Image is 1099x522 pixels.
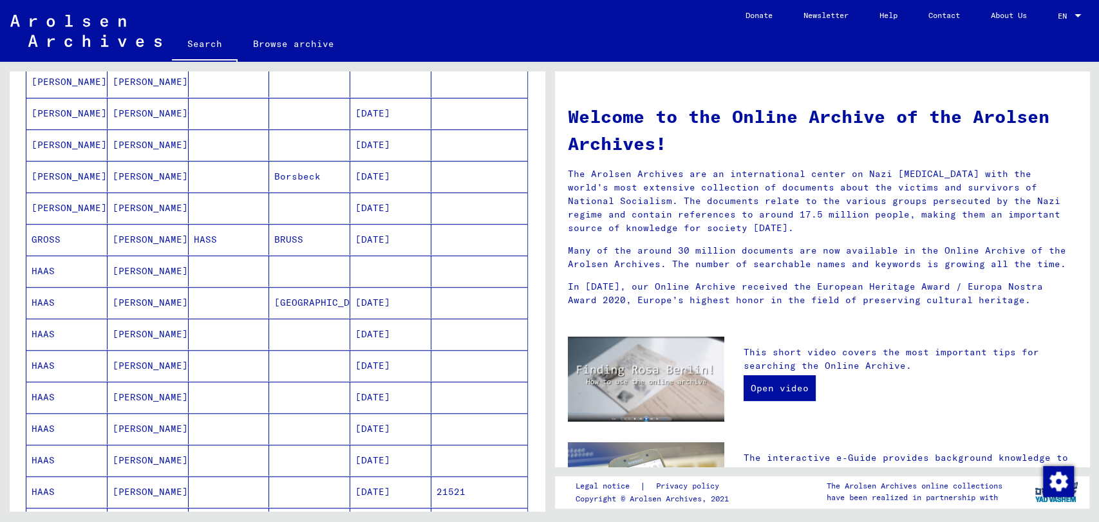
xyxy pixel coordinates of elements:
mat-cell: [PERSON_NAME] [108,350,189,381]
img: Change consent [1043,466,1074,497]
mat-cell: HAAS [26,287,108,318]
div: Change consent [1042,465,1073,496]
a: Privacy policy [645,480,734,493]
mat-cell: [PERSON_NAME] [26,66,108,97]
mat-cell: [DATE] [350,319,431,350]
mat-cell: [DATE] [350,445,431,476]
mat-cell: [PERSON_NAME] [108,287,189,318]
a: Open video [744,375,816,401]
mat-cell: HAAS [26,413,108,444]
mat-cell: [DATE] [350,382,431,413]
img: yv_logo.png [1032,476,1080,508]
a: Browse archive [238,28,350,59]
p: Many of the around 30 million documents are now available in the Online Archive of the Arolsen Ar... [568,244,1077,271]
p: The Arolsen Archives are an international center on Nazi [MEDICAL_DATA] with the world’s most ext... [568,167,1077,235]
mat-cell: [DATE] [350,413,431,444]
mat-cell: [PERSON_NAME] [26,161,108,192]
mat-cell: [GEOGRAPHIC_DATA] [269,287,350,318]
mat-cell: Borsbeck [269,161,350,192]
mat-cell: [DATE] [350,192,431,223]
p: This short video covers the most important tips for searching the Online Archive. [744,346,1076,373]
mat-cell: [DATE] [350,287,431,318]
a: Search [172,28,238,62]
span: EN [1058,12,1072,21]
p: have been realized in partnership with [827,492,1002,503]
mat-cell: HASS [189,224,270,255]
h1: Welcome to the Online Archive of the Arolsen Archives! [568,103,1077,157]
mat-cell: [PERSON_NAME] [108,98,189,129]
mat-cell: [PERSON_NAME] [108,476,189,507]
mat-cell: [DATE] [350,224,431,255]
img: Arolsen_neg.svg [10,15,162,47]
mat-cell: HAAS [26,476,108,507]
mat-cell: [PERSON_NAME] [108,129,189,160]
a: Legal notice [575,480,639,493]
mat-cell: [PERSON_NAME] [108,224,189,255]
p: The interactive e-Guide provides background knowledge to help you understand the documents. It in... [744,451,1076,505]
mat-cell: [PERSON_NAME] [108,192,189,223]
mat-cell: 21521 [431,476,527,507]
mat-cell: HAAS [26,382,108,413]
mat-cell: HAAS [26,256,108,286]
mat-cell: BRUSS [269,224,350,255]
mat-cell: [PERSON_NAME] [26,98,108,129]
mat-cell: HAAS [26,350,108,381]
mat-cell: [PERSON_NAME] [108,382,189,413]
mat-cell: GROSS [26,224,108,255]
mat-cell: [DATE] [350,161,431,192]
mat-cell: [PERSON_NAME] [108,256,189,286]
mat-cell: [DATE] [350,129,431,160]
div: | [575,480,734,493]
p: Copyright © Arolsen Archives, 2021 [575,493,734,505]
mat-cell: [PERSON_NAME] [108,161,189,192]
mat-cell: HAAS [26,445,108,476]
mat-cell: [PERSON_NAME] [108,319,189,350]
mat-cell: [PERSON_NAME] [108,66,189,97]
mat-cell: [PERSON_NAME] [108,445,189,476]
mat-cell: [PERSON_NAME] [26,129,108,160]
mat-cell: [DATE] [350,98,431,129]
p: The Arolsen Archives online collections [827,480,1002,492]
p: In [DATE], our Online Archive received the European Heritage Award / Europa Nostra Award 2020, Eu... [568,280,1077,307]
img: video.jpg [568,337,724,422]
mat-cell: [DATE] [350,476,431,507]
mat-cell: [PERSON_NAME] [108,413,189,444]
mat-cell: [DATE] [350,350,431,381]
mat-cell: [PERSON_NAME] [26,192,108,223]
mat-cell: HAAS [26,319,108,350]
